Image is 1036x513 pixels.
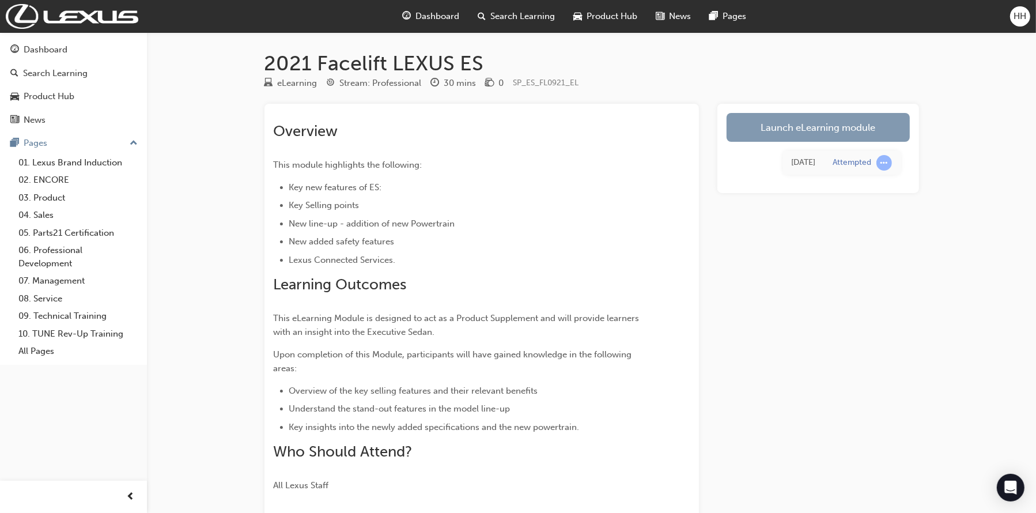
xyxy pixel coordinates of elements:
[431,78,440,89] span: clock-icon
[490,10,555,23] span: Search Learning
[564,5,646,28] a: car-iconProduct Hub
[14,290,142,308] a: 08. Service
[14,242,142,272] a: 06. Professional Development
[264,78,273,89] span: learningResourceType_ELEARNING-icon
[700,5,755,28] a: pages-iconPages
[393,5,468,28] a: guage-iconDashboard
[997,474,1024,501] div: Open Intercom Messenger
[468,5,564,28] a: search-iconSearch Learning
[402,9,411,24] span: guage-icon
[833,157,872,168] div: Attempted
[10,92,19,102] span: car-icon
[14,342,142,360] a: All Pages
[587,10,637,23] span: Product Hub
[792,156,816,169] div: Mon Jul 28 2025 10:35:53 GMT+0930 (Australian Central Standard Time)
[14,154,142,172] a: 01. Lexus Brand Induction
[289,218,455,229] span: New line-up - addition of new Powertrain
[723,10,746,23] span: Pages
[24,90,74,103] div: Product Hub
[289,236,395,247] span: New added safety features
[289,422,580,432] span: Key insights into the newly added specifications and the new powertrain.
[289,403,511,414] span: Understand the stand-out features in the model line-up
[10,115,19,126] span: news-icon
[876,155,892,171] span: learningRecordVerb_ATTEMPT-icon
[10,69,18,79] span: search-icon
[1010,6,1030,27] button: HH
[289,200,360,210] span: Key Selling points
[274,480,329,491] span: All Lexus Staff
[5,110,142,131] a: News
[14,224,142,242] a: 05. Parts21 Certification
[130,136,138,151] span: up-icon
[513,78,579,88] span: Learning resource code
[6,4,138,29] img: Trak
[274,313,642,337] span: This eLearning Module is designed to act as a Product Supplement and will provide learners with a...
[646,5,700,28] a: news-iconNews
[274,276,407,293] span: Learning Outcomes
[444,77,477,90] div: 30 mins
[24,137,47,150] div: Pages
[5,133,142,154] button: Pages
[10,45,19,55] span: guage-icon
[24,114,46,127] div: News
[14,272,142,290] a: 07. Management
[327,76,422,90] div: Stream
[289,255,396,265] span: Lexus Connected Services.
[14,206,142,224] a: 04. Sales
[5,63,142,84] a: Search Learning
[1014,10,1027,23] span: HH
[669,10,691,23] span: News
[327,78,335,89] span: target-icon
[5,39,142,61] a: Dashboard
[14,307,142,325] a: 09. Technical Training
[486,78,494,89] span: money-icon
[340,77,422,90] div: Stream: Professional
[264,51,919,76] h1: 2021 Facelift LEXUS ES
[23,67,88,80] div: Search Learning
[274,349,634,374] span: Upon completion of this Module, participants will have gained knowledge in the following areas:
[274,443,413,461] span: Who Should Attend?
[499,77,504,90] div: 0
[274,122,338,140] span: Overview
[415,10,459,23] span: Dashboard
[478,9,486,24] span: search-icon
[5,37,142,133] button: DashboardSearch LearningProduct HubNews
[431,76,477,90] div: Duration
[5,86,142,107] a: Product Hub
[709,9,718,24] span: pages-icon
[14,189,142,207] a: 03. Product
[10,138,19,149] span: pages-icon
[486,76,504,90] div: Price
[656,9,664,24] span: news-icon
[127,490,135,504] span: prev-icon
[727,113,910,142] a: Launch eLearning module
[573,9,582,24] span: car-icon
[14,171,142,189] a: 02. ENCORE
[264,76,317,90] div: Type
[274,160,422,170] span: This module highlights the following:
[278,77,317,90] div: eLearning
[289,182,382,193] span: Key new features of ES:
[24,43,67,56] div: Dashboard
[289,386,538,396] span: Overview of the key selling features and their relevant benefits
[14,325,142,343] a: 10. TUNE Rev-Up Training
